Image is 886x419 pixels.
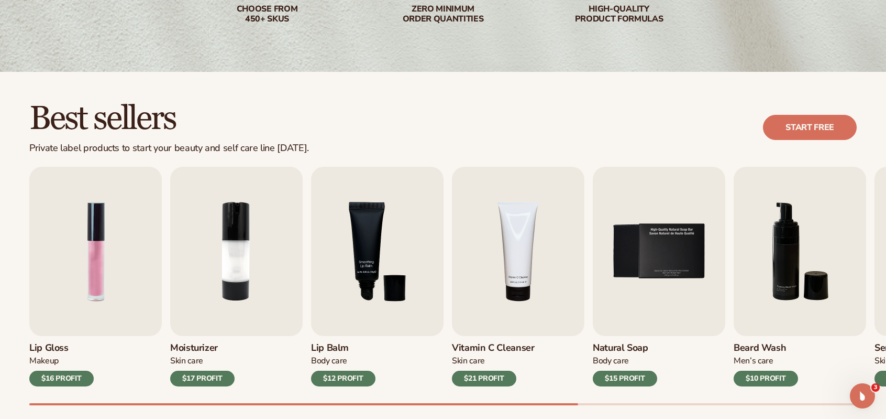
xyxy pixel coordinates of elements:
h3: Lip Balm [311,342,375,354]
div: Skin Care [170,356,235,367]
a: 4 / 9 [452,167,584,386]
h3: Lip Gloss [29,342,94,354]
div: Makeup [29,356,94,367]
a: 5 / 9 [593,167,725,386]
iframe: Intercom live chat [850,383,875,409]
div: High-quality product formulas [552,4,686,24]
h3: Natural Soap [593,342,657,354]
h2: Best sellers [29,101,309,136]
a: Start free [763,115,857,140]
a: 2 / 9 [170,167,303,386]
div: $10 PROFIT [734,371,798,386]
h3: Moisturizer [170,342,235,354]
div: Skin Care [452,356,535,367]
h3: Beard Wash [734,342,798,354]
div: $21 PROFIT [452,371,516,386]
a: 1 / 9 [29,167,162,386]
div: $16 PROFIT [29,371,94,386]
h3: Vitamin C Cleanser [452,342,535,354]
span: 3 [871,383,880,392]
div: Zero minimum order quantities [376,4,510,24]
div: $15 PROFIT [593,371,657,386]
a: 6 / 9 [734,167,866,386]
div: $17 PROFIT [170,371,235,386]
div: Body Care [593,356,657,367]
div: Men’s Care [734,356,798,367]
a: 3 / 9 [311,167,444,386]
div: Body Care [311,356,375,367]
div: Private label products to start your beauty and self care line [DATE]. [29,143,309,154]
div: Choose from 450+ Skus [200,4,334,24]
div: $12 PROFIT [311,371,375,386]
